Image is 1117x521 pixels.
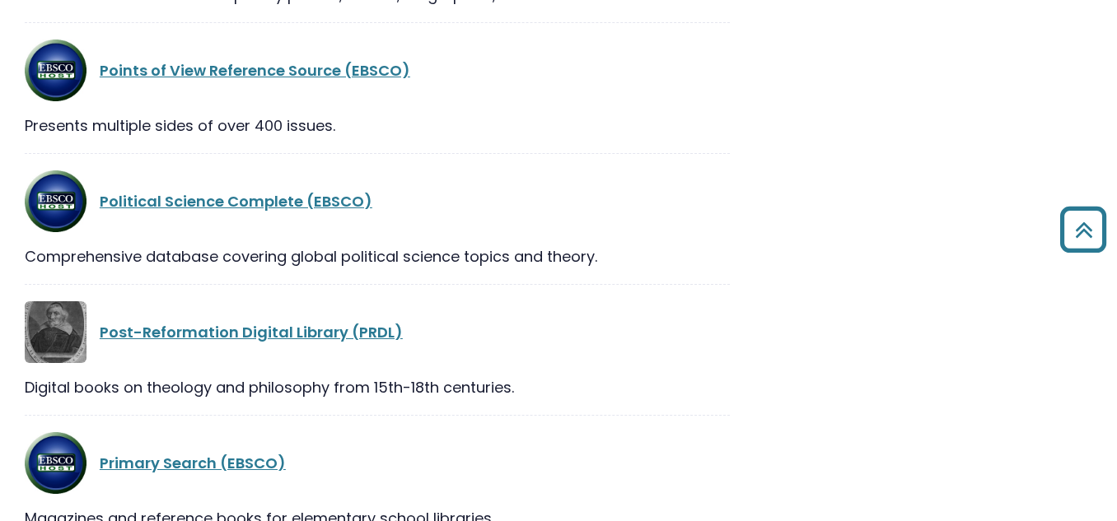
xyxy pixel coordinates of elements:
div: Presents multiple sides of over 400 issues. [25,114,730,137]
a: Points of View Reference Source (EBSCO) [100,60,410,81]
div: Digital books on theology and philosophy from 15th-18th centuries. [25,376,730,398]
a: Primary Search (EBSCO) [100,453,286,473]
a: Political Science Complete (EBSCO) [100,191,372,212]
a: Back to Top [1054,214,1113,244]
div: Comprehensive database covering global political science topics and theory. [25,245,730,267]
a: Post-Reformation Digital Library (PRDL) [100,322,403,342]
